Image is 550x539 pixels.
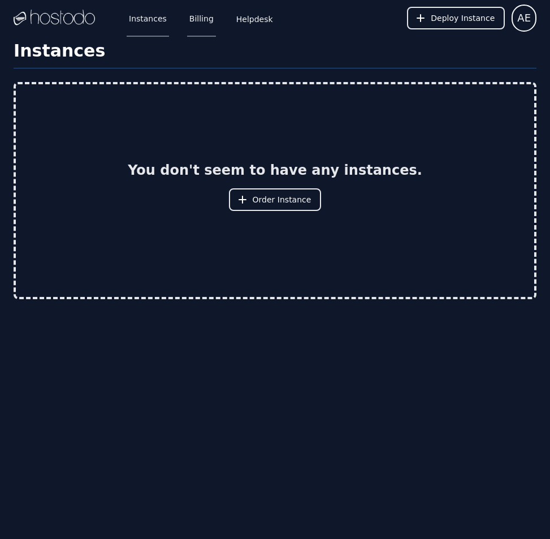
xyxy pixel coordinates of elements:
[431,12,495,24] span: Deploy Instance
[253,194,311,205] span: Order Instance
[517,10,531,26] span: AE
[512,5,536,32] button: User menu
[128,161,422,179] h2: You don't seem to have any instances.
[407,7,505,29] button: Deploy Instance
[14,10,95,27] img: Logo
[14,41,536,68] h1: Instances
[229,188,322,211] button: Order Instance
